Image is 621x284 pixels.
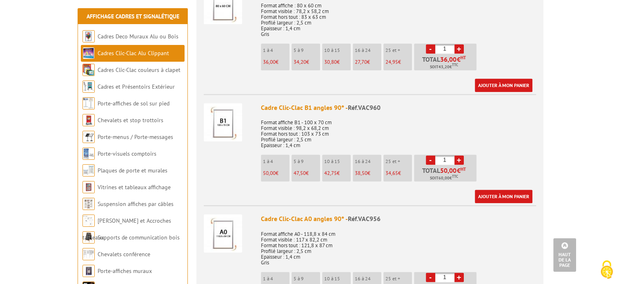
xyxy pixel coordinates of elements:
a: Chevalets et stop trottoirs [98,116,163,124]
div: Cadre Clic-Clac A0 angles 90° - [261,214,536,224]
a: Cadres Deco Muraux Alu ou Bois [98,33,178,40]
p: 16 à 24 [355,276,381,282]
img: Porte-affiches de sol sur pied [82,97,95,110]
p: 25 et + [385,276,412,282]
p: 10 à 15 [324,159,351,164]
span: Soit € [430,64,458,70]
p: 16 à 24 [355,159,381,164]
a: Cadres et Présentoirs Extérieur [98,83,175,90]
p: € [385,170,412,176]
p: 25 et + [385,159,412,164]
a: Vitrines et tableaux affichage [98,183,171,191]
span: 36,00 [440,56,457,63]
p: 10 à 15 [324,47,351,53]
img: Porte-menus / Porte-messages [82,131,95,143]
span: 43,20 [438,64,450,70]
img: Cadre Clic-Clac B1 angles 90° [204,103,242,141]
sup: TTC [452,174,458,179]
span: € [457,56,461,63]
img: Porte-visuels comptoirs [82,148,95,160]
span: 34,20 [294,58,306,65]
a: Chevalets conférence [98,250,150,258]
p: Format affiche A0 - 118,8 x 84 cm Format visible : 117 x 82,2 cm Format hors tout : 121,8 x 87 cm... [261,226,536,266]
a: + [454,273,464,282]
img: Vitrines et tableaux affichage [82,181,95,193]
sup: HT [461,55,466,60]
p: 5 à 9 [294,159,320,164]
p: 25 et + [385,47,412,53]
a: - [426,155,435,165]
span: 27,70 [355,58,367,65]
p: € [324,170,351,176]
a: + [454,44,464,54]
p: 1 à 4 [263,47,289,53]
span: 50,00 [263,170,276,177]
img: Plaques de porte et murales [82,164,95,177]
a: Porte-affiches de sol sur pied [98,100,169,107]
span: Soit € [430,175,458,181]
img: Cadres Deco Muraux Alu ou Bois [82,30,95,42]
p: € [355,170,381,176]
button: Cookies (fenêtre modale) [592,256,621,284]
a: Haut de la page [553,238,576,272]
p: € [294,170,320,176]
p: € [263,59,289,65]
img: Cadres Clic-Clac couleurs à clapet [82,64,95,76]
a: Plaques de porte et murales [98,167,167,174]
img: Suspension affiches par câbles [82,198,95,210]
div: Cadre Clic-Clac B1 angles 90° - [261,103,536,112]
span: 38,50 [355,170,367,177]
a: + [454,155,464,165]
span: 30,80 [324,58,337,65]
p: € [294,59,320,65]
img: Cadres et Présentoirs Extérieur [82,81,95,93]
sup: TTC [452,63,458,67]
span: Réf.VAC960 [348,103,381,112]
p: € [355,59,381,65]
p: € [263,170,289,176]
span: 24,95 [385,58,398,65]
span: 50,00 [440,167,457,174]
a: Affichage Cadres et Signalétique [87,13,179,20]
a: [PERSON_NAME] et Accroches tableaux [82,217,171,241]
p: 10 à 15 [324,276,351,282]
p: 5 à 9 [294,47,320,53]
a: Porte-menus / Porte-messages [98,133,173,141]
span: 36,00 [263,58,276,65]
a: Cadres Clic-Clac couleurs à clapet [98,66,180,74]
span: 34,65 [385,170,398,177]
a: Ajouter à mon panier [475,190,532,203]
img: Cookies (fenêtre modale) [597,259,617,280]
a: Supports de communication bois [98,234,180,241]
img: Cadre Clic-Clac A0 angles 90° [204,214,242,253]
p: 1 à 4 [263,159,289,164]
img: Cimaises et Accroches tableaux [82,215,95,227]
p: 5 à 9 [294,276,320,282]
img: Chevalets conférence [82,248,95,260]
a: Ajouter à mon panier [475,78,532,92]
span: 42,75 [324,170,337,177]
a: Suspension affiches par câbles [98,200,174,208]
img: Porte-affiches muraux [82,265,95,277]
img: Cadres Clic-Clac Alu Clippant [82,47,95,59]
sup: HT [461,166,466,172]
p: 16 à 24 [355,47,381,53]
a: Cadres Clic-Clac Alu Clippant [98,49,169,57]
a: Porte-affiches muraux [98,267,152,275]
span: € [457,167,461,174]
p: 1 à 4 [263,276,289,282]
a: - [426,273,435,282]
p: Total [416,56,476,70]
a: Porte-visuels comptoirs [98,150,156,157]
span: 60,00 [438,175,450,181]
img: Chevalets et stop trottoirs [82,114,95,126]
span: 47,50 [294,170,306,177]
p: € [385,59,412,65]
a: - [426,44,435,54]
p: Format affiche B1 - 100 x 70 cm Format visible : 98,2 x 68,2 cm Format hors tout : 103 x 73 cm Pr... [261,114,536,148]
p: € [324,59,351,65]
span: Réf.VAC956 [348,215,381,223]
p: Total [416,167,476,181]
